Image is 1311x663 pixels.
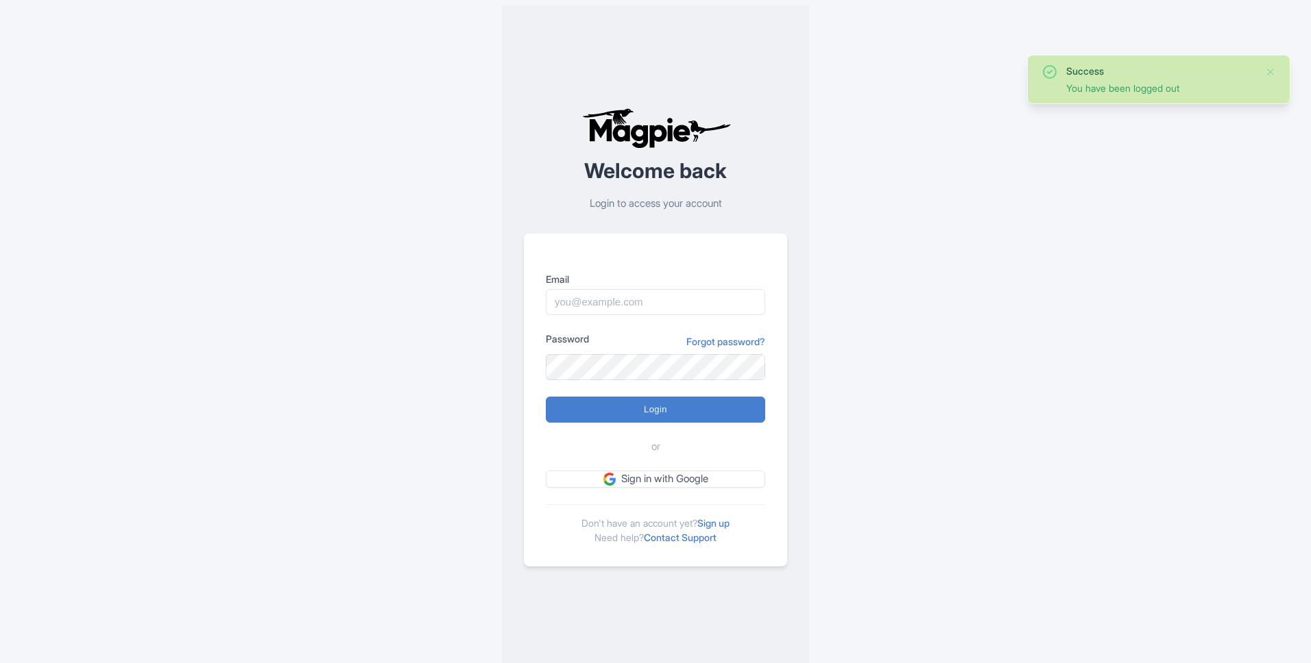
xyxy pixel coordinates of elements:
[546,504,765,545] div: Don't have an account yet? Need help?
[546,397,765,423] input: Login
[546,289,765,315] input: you@example.com
[697,517,730,529] a: Sign up
[546,471,765,488] a: Sign in with Google
[524,160,787,182] h2: Welcome back
[686,334,765,349] a: Forgot password?
[651,439,660,455] span: or
[1265,64,1276,80] button: Close
[579,108,733,149] img: logo-ab69f6fb50320c5b225c76a69d11143b.png
[603,473,616,485] img: google.svg
[1066,64,1254,78] div: Success
[546,272,765,286] label: Email
[524,196,787,212] p: Login to access your account
[644,531,717,543] a: Contact Support
[1066,81,1254,95] div: You have been logged out
[546,331,589,346] label: Password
